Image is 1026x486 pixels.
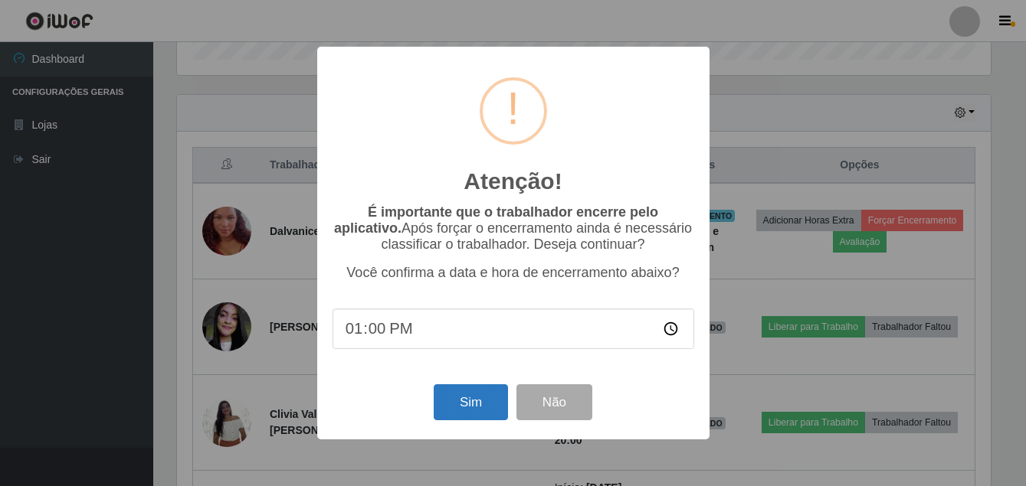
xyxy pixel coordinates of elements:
p: Após forçar o encerramento ainda é necessário classificar o trabalhador. Deseja continuar? [333,204,694,253]
b: É importante que o trabalhador encerre pelo aplicativo. [334,204,658,236]
p: Você confirma a data e hora de encerramento abaixo? [333,265,694,281]
button: Sim [434,384,508,420]
h2: Atenção! [464,168,562,195]
button: Não [516,384,592,420]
